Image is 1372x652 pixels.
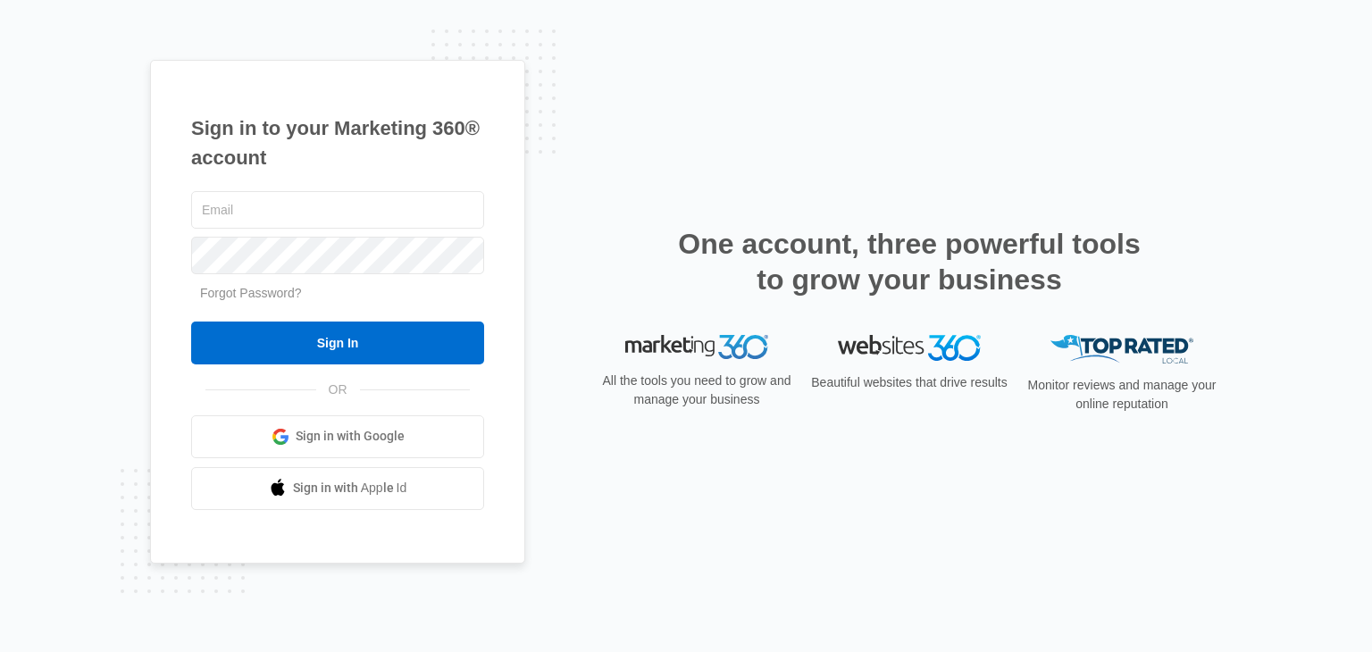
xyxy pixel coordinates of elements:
h1: Sign in to your Marketing 360® account [191,113,484,172]
input: Email [191,191,484,229]
a: Sign in with Google [191,415,484,458]
img: Marketing 360 [625,335,768,360]
span: Sign in with Google [296,427,405,446]
input: Sign In [191,322,484,364]
a: Forgot Password? [200,286,302,300]
p: All the tools you need to grow and manage your business [597,372,797,409]
h2: One account, three powerful tools to grow your business [673,226,1146,297]
img: Websites 360 [838,335,981,361]
p: Monitor reviews and manage your online reputation [1022,376,1222,414]
span: OR [316,380,360,399]
p: Beautiful websites that drive results [809,373,1009,392]
img: Top Rated Local [1050,335,1193,364]
span: Sign in with Apple Id [293,479,407,497]
a: Sign in with Apple Id [191,467,484,510]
